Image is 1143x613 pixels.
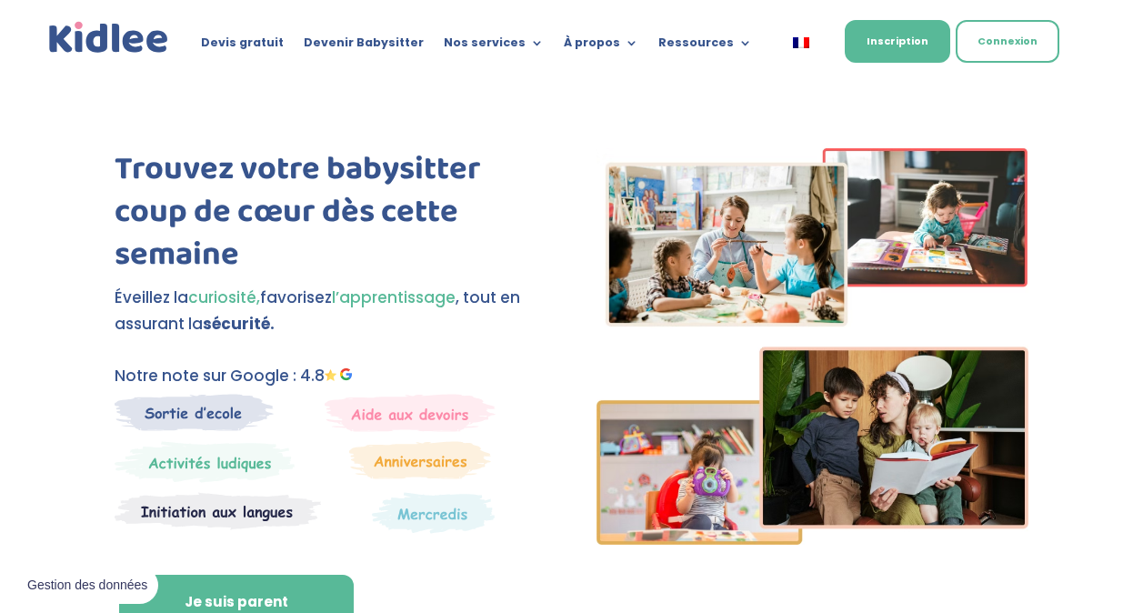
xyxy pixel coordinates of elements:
button: Gestion des données [16,567,158,605]
picture: Imgs-2 [597,528,1028,550]
img: weekends [325,394,496,432]
p: Notre note sur Google : 4.8 [115,363,546,389]
span: curiosité, [188,286,260,308]
h1: Trouvez votre babysitter coup de cœur dès cette semaine [115,148,546,285]
img: Thematique [372,492,495,534]
img: Mercredi [115,441,295,483]
img: Sortie decole [115,394,274,431]
strong: sécurité. [203,313,275,335]
span: Gestion des données [27,578,147,594]
img: Atelier thematique [115,492,321,530]
p: Éveillez la favorisez , tout en assurant la [115,285,546,337]
span: l’apprentissage [332,286,456,308]
img: Anniversaire [349,441,491,479]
